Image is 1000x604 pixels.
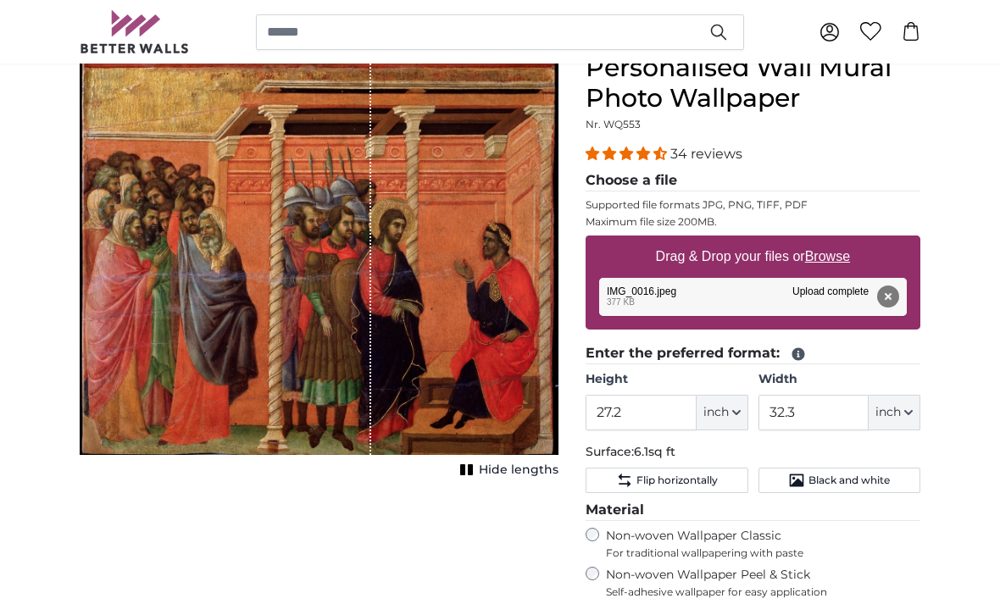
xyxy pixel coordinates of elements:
span: Hide lengths [479,462,558,479]
span: inch [875,404,901,421]
span: Flip horizontally [636,474,718,487]
h1: Personalised Wall Mural Photo Wallpaper [586,53,920,114]
span: For traditional wallpapering with paste [606,546,920,560]
legend: Material [586,500,920,521]
label: Non-woven Wallpaper Classic [606,528,920,560]
label: Width [758,371,920,388]
p: Maximum file size 200MB. [586,215,920,229]
button: Black and white [758,468,920,493]
label: Drag & Drop your files or [649,240,857,274]
img: Betterwalls [80,10,190,53]
div: 1 of 1 [80,53,558,482]
span: 34 reviews [670,146,742,162]
label: Height [586,371,747,388]
span: Self-adhesive wallpaper for easy application [606,585,920,599]
u: Browse [805,249,850,263]
span: inch [703,404,729,421]
p: Supported file formats JPG, PNG, TIFF, PDF [586,198,920,212]
button: Hide lengths [455,458,558,482]
label: Non-woven Wallpaper Peel & Stick [606,567,920,599]
p: Surface: [586,444,920,461]
button: Flip horizontally [586,468,747,493]
span: Nr. WQ553 [586,118,641,130]
legend: Enter the preferred format: [586,343,920,364]
button: inch [697,395,748,430]
span: Black and white [808,474,890,487]
button: inch [869,395,920,430]
legend: Choose a file [586,170,920,191]
span: 4.32 stars [586,146,670,162]
span: 6.1sq ft [634,444,675,459]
